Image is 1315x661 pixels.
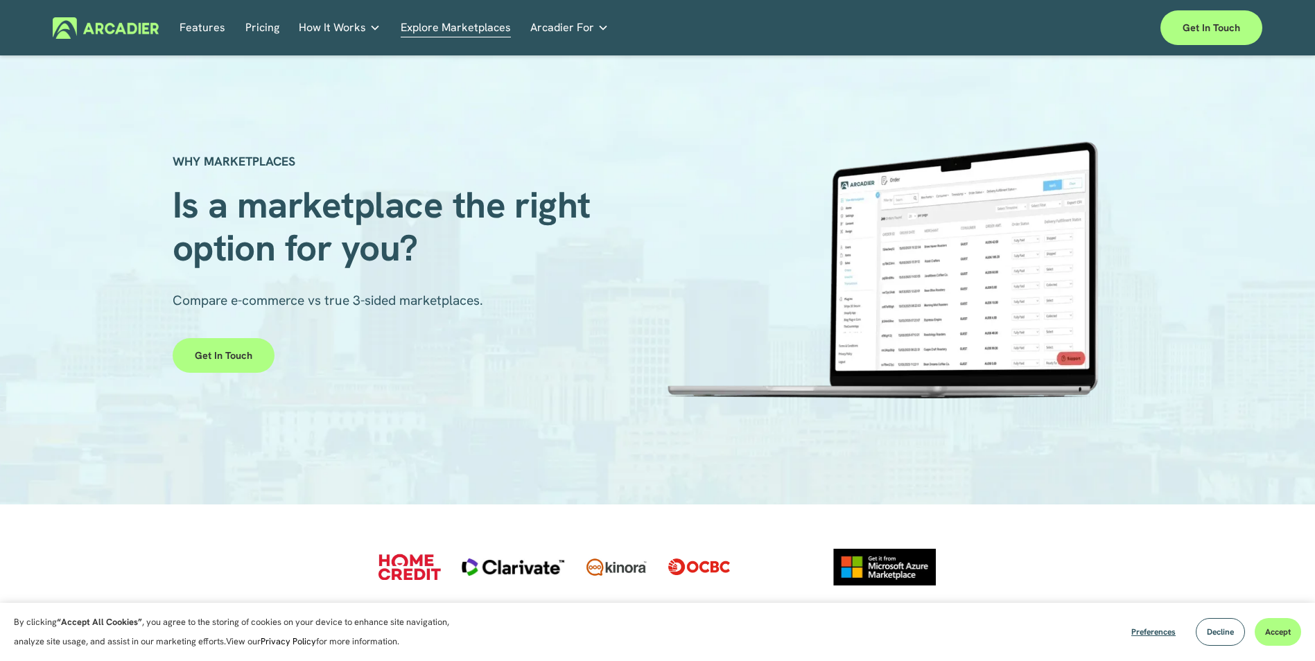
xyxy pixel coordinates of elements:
a: Features [180,17,225,39]
a: folder dropdown [530,17,609,39]
a: Privacy Policy [261,635,316,647]
span: Preferences [1131,626,1176,637]
span: Compare e-commerce vs true 3-sided marketplaces. [173,292,483,309]
strong: “Accept All Cookies” [57,616,142,628]
span: Accept [1265,626,1291,637]
a: Pricing [245,17,279,39]
span: How It Works [299,18,366,37]
span: Is a marketplace the right option for you? [173,181,600,272]
p: By clicking , you agree to the storing of cookies on your device to enhance site navigation, anal... [14,612,464,651]
a: Get in touch [173,338,275,373]
button: Preferences [1121,618,1186,646]
a: folder dropdown [299,17,381,39]
button: Accept [1255,618,1301,646]
a: Get in touch [1160,10,1262,45]
strong: WHY MARKETPLACES [173,153,295,169]
a: Explore Marketplaces [401,17,511,39]
span: Decline [1207,626,1234,637]
span: Arcadier For [530,18,594,37]
img: Arcadier [53,17,159,39]
button: Decline [1196,618,1245,646]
